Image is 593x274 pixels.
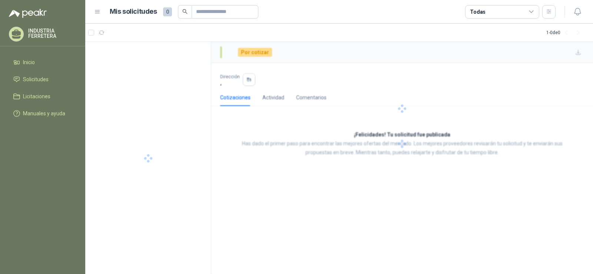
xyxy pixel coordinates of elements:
[9,106,76,121] a: Manuales y ayuda
[163,7,172,16] span: 0
[23,58,35,66] span: Inicio
[23,92,50,100] span: Licitaciones
[9,72,76,86] a: Solicitudes
[23,75,49,83] span: Solicitudes
[546,27,584,39] div: 1 - 0 de 0
[9,55,76,69] a: Inicio
[23,109,65,118] span: Manuales y ayuda
[182,9,188,14] span: search
[110,6,157,17] h1: Mis solicitudes
[470,8,486,16] div: Todas
[28,28,76,39] p: INDUSTRIA FERRETERA
[9,9,47,18] img: Logo peakr
[9,89,76,103] a: Licitaciones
